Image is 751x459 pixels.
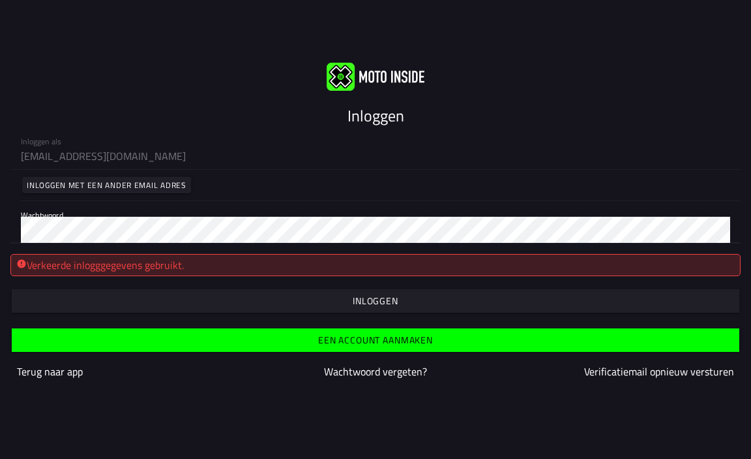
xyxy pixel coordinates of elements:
ion-button: Inloggen met een ander email adres [22,177,191,193]
ion-icon: alert [16,259,27,269]
a: Wachtwoord vergeten? [324,364,427,379]
div: Verkeerde inlogggegevens gebruikt. [10,254,741,276]
ion-text: Inloggen [353,296,398,306]
ion-button: Een account aanmaken [12,328,739,352]
a: Verificatiemail opnieuw versturen [584,364,734,379]
a: Terug naar app [17,364,83,379]
ion-text: Inloggen [347,104,404,127]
